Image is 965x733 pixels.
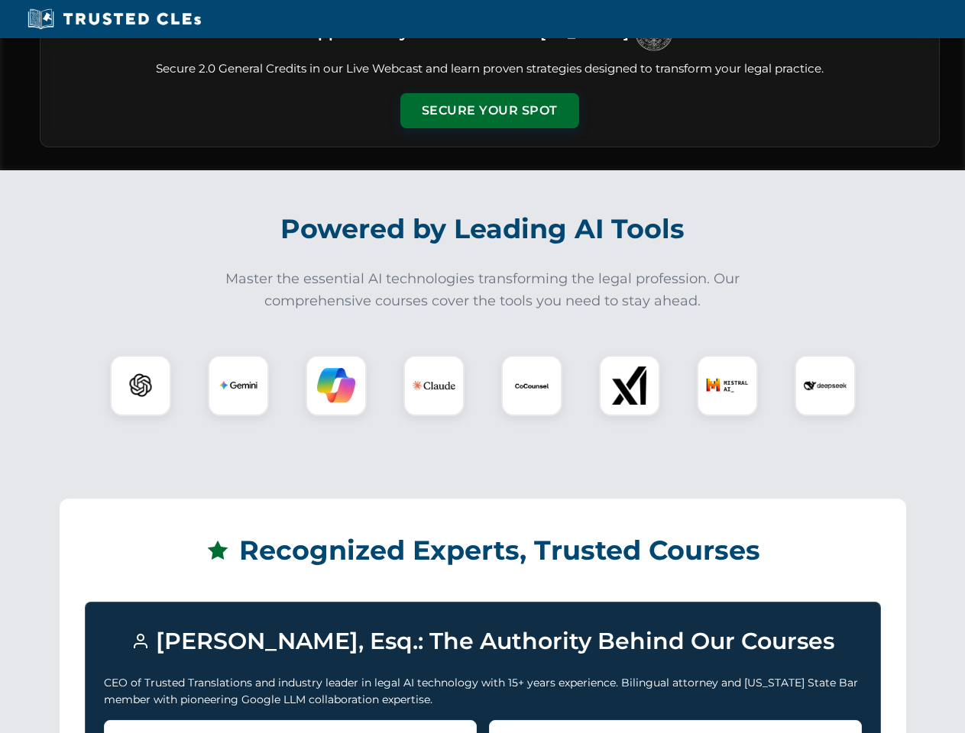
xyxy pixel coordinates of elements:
[804,364,847,407] img: DeepSeek Logo
[413,364,455,407] img: Claude Logo
[317,366,355,405] img: Copilot Logo
[403,355,465,416] div: Claude
[219,366,257,405] img: Gemini Logo
[501,355,562,416] div: CoCounsel
[599,355,660,416] div: xAI
[208,355,269,416] div: Gemini
[104,621,862,662] h3: [PERSON_NAME], Esq.: The Authority Behind Our Courses
[610,366,649,405] img: xAI Logo
[697,355,758,416] div: Mistral AI
[795,355,856,416] div: DeepSeek
[23,8,206,31] img: Trusted CLEs
[85,524,881,577] h2: Recognized Experts, Trusted Courses
[110,355,171,416] div: ChatGPT
[59,60,921,78] p: Secure 2.0 General Credits in our Live Webcast and learn proven strategies designed to transform ...
[706,364,749,407] img: Mistral AI Logo
[118,363,163,408] img: ChatGPT Logo
[400,93,579,128] button: Secure Your Spot
[60,202,906,256] h2: Powered by Leading AI Tools
[104,674,862,709] p: CEO of Trusted Translations and industry leader in legal AI technology with 15+ years experience....
[306,355,367,416] div: Copilot
[513,366,551,405] img: CoCounsel Logo
[215,268,750,312] p: Master the essential AI technologies transforming the legal profession. Our comprehensive courses...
